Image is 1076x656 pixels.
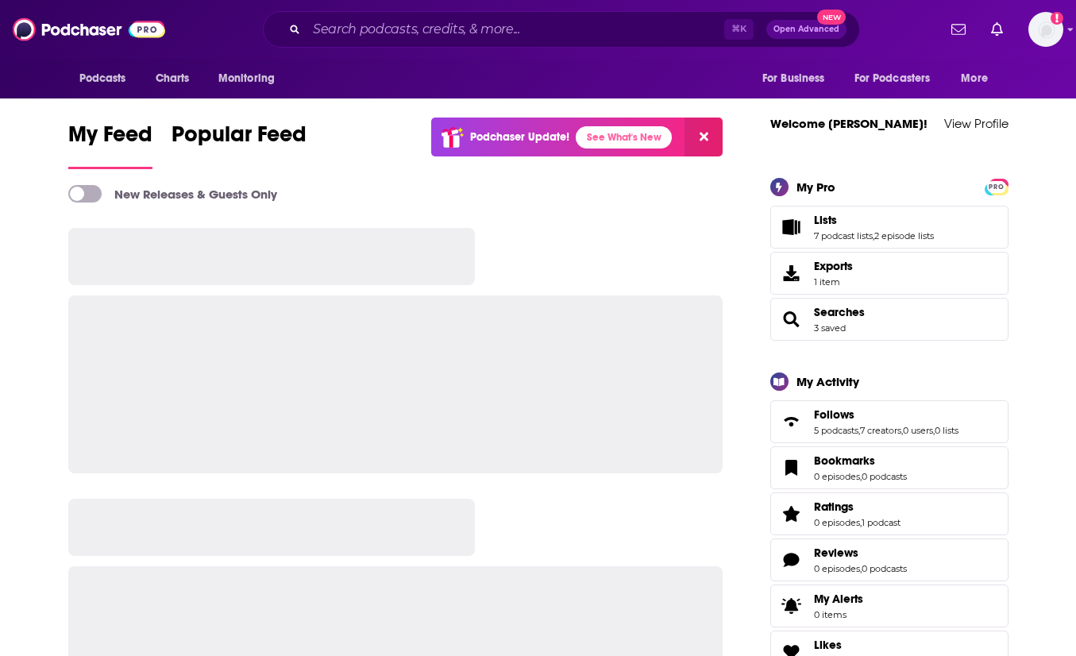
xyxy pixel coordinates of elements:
[814,609,863,620] span: 0 items
[470,130,569,144] p: Podchaser Update!
[950,64,1008,94] button: open menu
[766,20,847,39] button: Open AdvancedNew
[263,11,860,48] div: Search podcasts, credits, & more...
[854,68,931,90] span: For Podcasters
[770,446,1009,489] span: Bookmarks
[776,503,808,525] a: Ratings
[776,457,808,479] a: Bookmarks
[873,230,874,241] span: ,
[79,68,126,90] span: Podcasts
[770,492,1009,535] span: Ratings
[773,25,839,33] span: Open Advanced
[814,638,881,652] a: Likes
[172,121,307,157] span: Popular Feed
[307,17,724,42] input: Search podcasts, credits, & more...
[770,252,1009,295] a: Exports
[218,68,275,90] span: Monitoring
[961,68,988,90] span: More
[814,213,837,227] span: Lists
[814,453,907,468] a: Bookmarks
[933,425,935,436] span: ,
[796,179,835,195] div: My Pro
[724,19,754,40] span: ⌘ K
[814,563,860,574] a: 0 episodes
[862,517,901,528] a: 1 podcast
[814,500,901,514] a: Ratings
[814,546,858,560] span: Reviews
[207,64,295,94] button: open menu
[874,230,934,241] a: 2 episode lists
[770,585,1009,627] a: My Alerts
[172,121,307,169] a: Popular Feed
[576,126,672,149] a: See What's New
[776,308,808,330] a: Searches
[776,595,808,617] span: My Alerts
[903,425,933,436] a: 0 users
[814,276,853,287] span: 1 item
[814,546,907,560] a: Reviews
[935,425,958,436] a: 0 lists
[814,230,873,241] a: 7 podcast lists
[1051,12,1063,25] svg: Add a profile image
[987,179,1006,191] a: PRO
[68,121,152,169] a: My Feed
[814,407,958,422] a: Follows
[814,407,854,422] span: Follows
[858,425,860,436] span: ,
[770,538,1009,581] span: Reviews
[860,517,862,528] span: ,
[844,64,954,94] button: open menu
[814,471,860,482] a: 0 episodes
[814,453,875,468] span: Bookmarks
[814,259,853,273] span: Exports
[770,206,1009,249] span: Lists
[862,563,907,574] a: 0 podcasts
[860,425,901,436] a: 7 creators
[1028,12,1063,47] span: Logged in as WorldWide452
[1028,12,1063,47] button: Show profile menu
[1028,12,1063,47] img: User Profile
[901,425,903,436] span: ,
[985,16,1009,43] a: Show notifications dropdown
[814,638,842,652] span: Likes
[770,116,928,131] a: Welcome [PERSON_NAME]!
[770,298,1009,341] span: Searches
[814,213,934,227] a: Lists
[776,549,808,571] a: Reviews
[796,374,859,389] div: My Activity
[862,471,907,482] a: 0 podcasts
[814,517,860,528] a: 0 episodes
[776,262,808,284] span: Exports
[860,563,862,574] span: ,
[776,216,808,238] a: Lists
[145,64,199,94] a: Charts
[814,500,854,514] span: Ratings
[68,121,152,157] span: My Feed
[860,471,862,482] span: ,
[945,16,972,43] a: Show notifications dropdown
[987,181,1006,193] span: PRO
[814,592,863,606] span: My Alerts
[817,10,846,25] span: New
[762,68,825,90] span: For Business
[68,185,277,203] a: New Releases & Guests Only
[814,322,846,334] a: 3 saved
[814,425,858,436] a: 5 podcasts
[13,14,165,44] img: Podchaser - Follow, Share and Rate Podcasts
[814,305,865,319] a: Searches
[776,411,808,433] a: Follows
[68,64,147,94] button: open menu
[751,64,845,94] button: open menu
[944,116,1009,131] a: View Profile
[770,400,1009,443] span: Follows
[156,68,190,90] span: Charts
